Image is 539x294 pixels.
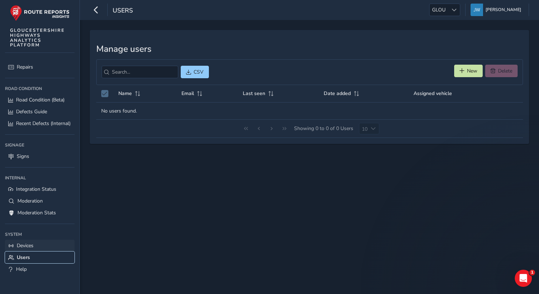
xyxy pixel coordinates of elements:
[5,251,75,263] a: Users
[181,66,209,78] button: CSV
[5,150,75,162] a: Signs
[16,96,65,103] span: Road Condition (Beta)
[5,140,75,150] div: Signage
[102,66,178,78] input: Search...
[5,61,75,73] a: Repairs
[471,4,524,16] button: [PERSON_NAME]
[454,65,483,77] button: New
[5,94,75,106] a: Road Condition (Beta)
[5,207,75,219] a: Moderation Stats
[430,4,448,16] span: GLOU
[17,209,56,216] span: Moderation Stats
[471,4,483,16] img: diamond-layout
[5,263,75,275] a: Help
[194,69,204,75] span: CSV
[17,64,33,70] span: Repairs
[181,90,194,97] span: Email
[96,102,523,119] td: No users found.
[17,242,34,249] span: Devices
[16,266,27,273] span: Help
[17,198,43,204] span: Moderation
[5,195,75,207] a: Moderation
[529,270,535,275] span: 1
[467,68,477,74] span: New
[324,90,351,97] span: Date added
[5,229,75,240] div: System
[486,4,521,16] span: [PERSON_NAME]
[96,44,523,54] h3: Manage users
[10,28,65,48] span: GLOUCESTERSHIRE HIGHWAYS ANALYTICS PLATFORM
[5,118,75,129] a: Recent Defects (Internal)
[243,90,265,97] span: Last seen
[292,123,356,134] span: Showing 0 to 0 of 0 Users
[414,90,452,97] span: Assigned vehicle
[515,270,532,287] iframe: Intercom live chat
[17,254,30,261] span: Users
[118,90,132,97] span: Name
[5,240,75,251] a: Devices
[113,6,133,16] span: Users
[5,106,75,118] a: Defects Guide
[5,183,75,195] a: Integration Status
[16,186,56,193] span: Integration Status
[5,83,75,94] div: Road Condition
[17,153,29,160] span: Signs
[10,5,70,21] img: rr logo
[16,108,47,115] span: Defects Guide
[16,120,71,127] span: Recent Defects (Internal)
[5,173,75,183] div: Internal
